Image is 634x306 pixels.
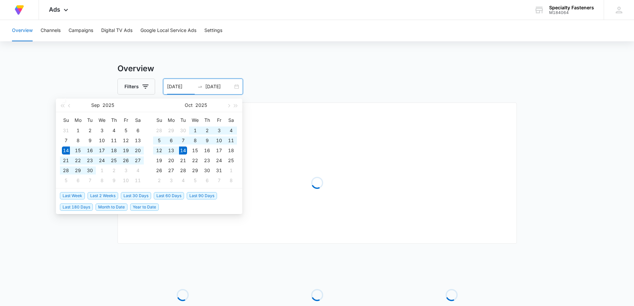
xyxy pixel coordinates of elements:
[549,10,594,15] div: account id
[96,126,108,136] td: 2025-09-03
[72,146,84,155] td: 2025-09-15
[215,156,223,164] div: 24
[165,136,177,146] td: 2025-10-06
[120,175,132,185] td: 2025-10-10
[88,192,118,199] span: Last 2 Weeks
[201,115,213,126] th: Th
[74,127,82,135] div: 1
[72,175,84,185] td: 2025-10-06
[165,175,177,185] td: 2025-11-03
[213,175,225,185] td: 2025-11-07
[122,137,130,145] div: 12
[110,137,118,145] div: 11
[203,127,211,135] div: 2
[215,147,223,154] div: 17
[117,63,517,75] h3: Overview
[134,137,142,145] div: 13
[225,155,237,165] td: 2025-10-25
[197,84,203,89] span: swap-right
[189,146,201,155] td: 2025-10-15
[165,146,177,155] td: 2025-10-13
[167,83,195,90] input: Start date
[13,4,25,16] img: Volusion
[177,146,189,155] td: 2025-10-14
[96,175,108,185] td: 2025-10-08
[227,147,235,154] div: 18
[179,147,187,154] div: 14
[120,155,132,165] td: 2025-09-26
[122,166,130,174] div: 3
[165,115,177,126] th: Mo
[140,20,196,41] button: Google Local Service Ads
[177,126,189,136] td: 2025-09-30
[167,137,175,145] div: 6
[108,146,120,155] td: 2025-09-18
[98,147,106,154] div: 17
[101,20,132,41] button: Digital TV Ads
[225,126,237,136] td: 2025-10-04
[201,146,213,155] td: 2025-10-16
[185,99,193,112] button: Oct
[62,166,70,174] div: 28
[153,155,165,165] td: 2025-10-19
[227,176,235,184] div: 8
[60,203,93,211] span: Last 180 Days
[213,126,225,136] td: 2025-10-03
[72,165,84,175] td: 2025-09-29
[122,156,130,164] div: 26
[108,175,120,185] td: 2025-10-09
[227,137,235,145] div: 11
[120,126,132,136] td: 2025-09-05
[179,176,187,184] div: 4
[201,126,213,136] td: 2025-10-02
[204,20,222,41] button: Settings
[549,5,594,10] div: account name
[155,127,163,135] div: 28
[98,176,106,184] div: 8
[213,165,225,175] td: 2025-10-31
[96,115,108,126] th: We
[86,156,94,164] div: 23
[132,115,144,126] th: Sa
[225,146,237,155] td: 2025-10-18
[153,175,165,185] td: 2025-11-02
[213,146,225,155] td: 2025-10-17
[191,176,199,184] div: 5
[74,147,82,154] div: 15
[41,20,61,41] button: Channels
[179,166,187,174] div: 28
[227,166,235,174] div: 1
[86,137,94,145] div: 9
[134,156,142,164] div: 27
[215,166,223,174] div: 31
[110,147,118,154] div: 18
[110,127,118,135] div: 4
[74,166,82,174] div: 29
[110,166,118,174] div: 2
[60,155,72,165] td: 2025-09-21
[167,127,175,135] div: 29
[74,176,82,184] div: 6
[177,165,189,175] td: 2025-10-28
[84,146,96,155] td: 2025-09-16
[98,137,106,145] div: 10
[189,155,201,165] td: 2025-10-22
[91,99,100,112] button: Sep
[213,115,225,126] th: Fr
[167,156,175,164] div: 20
[225,115,237,126] th: Sa
[84,175,96,185] td: 2025-10-07
[215,127,223,135] div: 3
[132,126,144,136] td: 2025-09-06
[122,147,130,154] div: 19
[167,147,175,154] div: 13
[153,146,165,155] td: 2025-10-12
[179,156,187,164] div: 21
[213,155,225,165] td: 2025-10-24
[201,155,213,165] td: 2025-10-23
[98,166,106,174] div: 1
[108,165,120,175] td: 2025-10-02
[153,136,165,146] td: 2025-10-05
[153,165,165,175] td: 2025-10-26
[201,136,213,146] td: 2025-10-09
